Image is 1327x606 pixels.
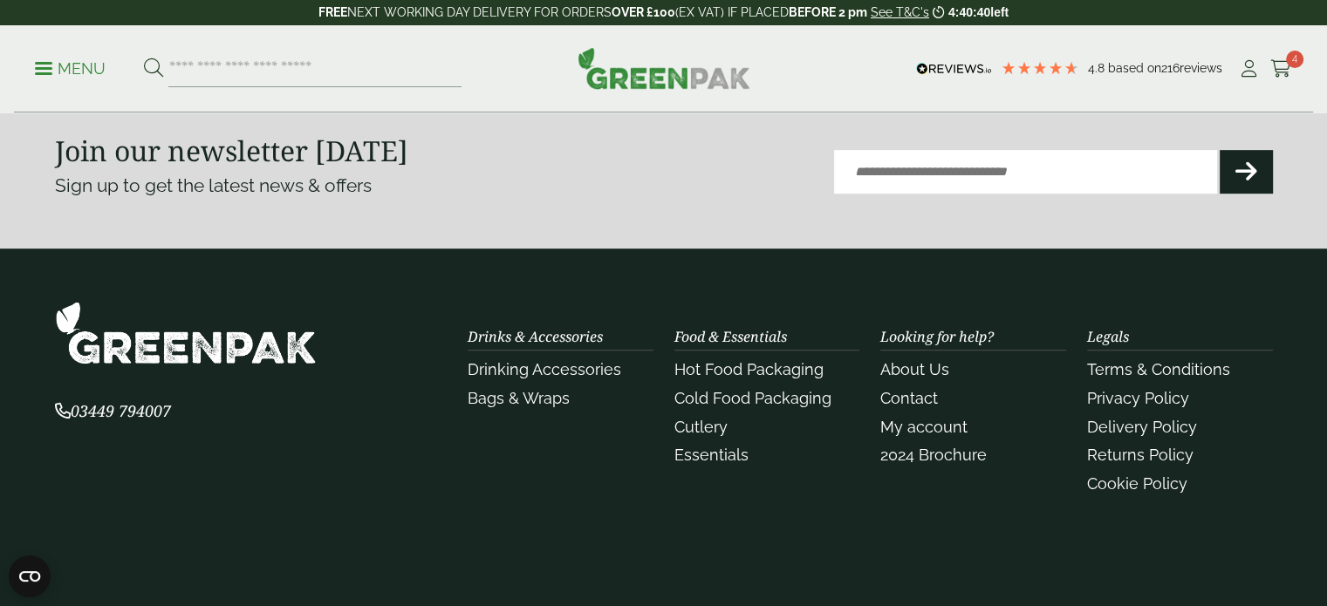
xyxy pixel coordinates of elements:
[1087,446,1194,464] a: Returns Policy
[1087,418,1197,436] a: Delivery Policy
[674,360,824,378] a: Hot Food Packaging
[880,418,968,436] a: My account
[1270,56,1292,82] a: 4
[1088,61,1108,75] span: 4.8
[880,360,949,378] a: About Us
[1087,360,1230,378] a: Terms & Conditions
[55,172,603,200] p: Sign up to get the latest news & offers
[55,404,171,420] a: 03449 794007
[35,58,106,76] a: Menu
[880,389,938,407] a: Contact
[871,5,929,19] a: See T&C's
[55,301,317,364] img: GreenPak Supplies
[578,47,750,89] img: GreenPak Supplies
[916,63,992,75] img: REVIEWS.io
[789,5,867,19] strong: BEFORE 2 pm
[948,5,990,19] span: 4:40:40
[1087,474,1187,493] a: Cookie Policy
[674,446,749,464] a: Essentials
[1108,61,1161,75] span: Based on
[990,5,1009,19] span: left
[318,5,347,19] strong: FREE
[674,389,831,407] a: Cold Food Packaging
[35,58,106,79] p: Menu
[1161,61,1180,75] span: 216
[1180,61,1222,75] span: reviews
[468,389,570,407] a: Bags & Wraps
[612,5,675,19] strong: OVER £100
[674,418,728,436] a: Cutlery
[55,400,171,421] span: 03449 794007
[1270,60,1292,78] i: Cart
[468,360,621,378] a: Drinking Accessories
[880,446,987,464] a: 2024 Brochure
[1001,60,1079,76] div: 4.79 Stars
[9,555,51,597] button: Open CMP widget
[1087,389,1189,407] a: Privacy Policy
[55,132,408,169] strong: Join our newsletter [DATE]
[1286,51,1303,68] span: 4
[1238,60,1260,78] i: My Account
